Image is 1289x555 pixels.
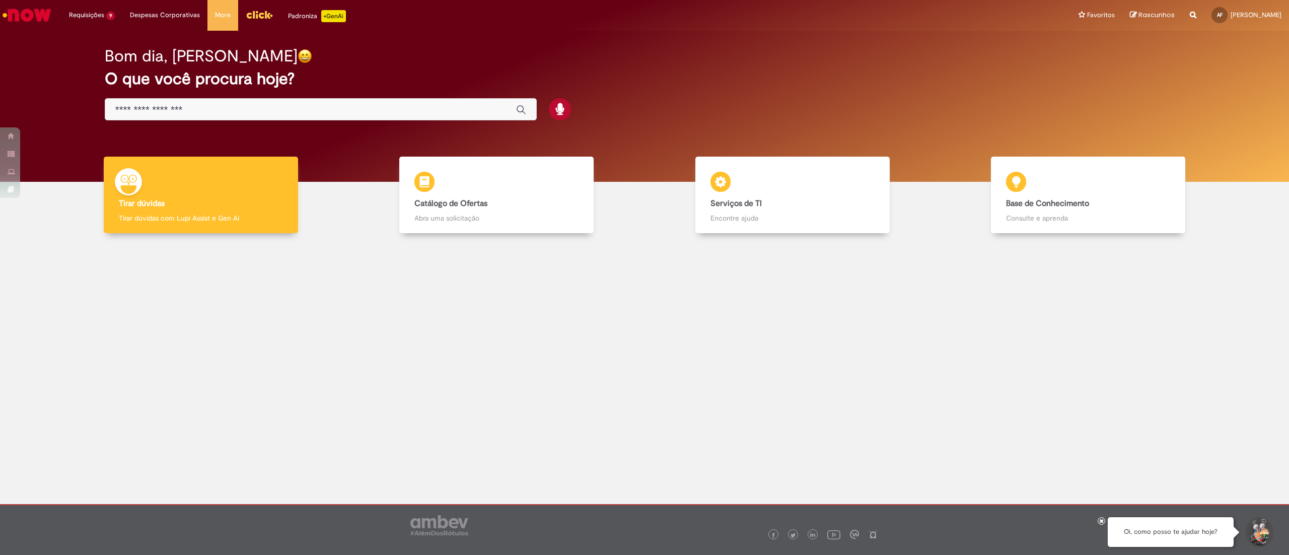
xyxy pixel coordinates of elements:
[414,213,579,223] p: Abra uma solicitação
[246,7,273,22] img: click_logo_yellow_360x200.png
[53,157,349,234] a: Tirar dúvidas Tirar dúvidas com Lupi Assist e Gen Ai
[1130,11,1175,20] a: Rascunhos
[1,5,53,25] img: ServiceNow
[1087,10,1115,20] span: Favoritos
[1244,517,1274,547] button: Iniciar Conversa de Suporte
[130,10,200,20] span: Despesas Corporativas
[105,70,1184,88] h2: O que você procura hoje?
[215,10,231,20] span: More
[414,198,487,209] b: Catálogo de Ofertas
[710,198,762,209] b: Serviços de TI
[119,198,165,209] b: Tirar dúvidas
[410,515,468,535] img: logo_footer_ambev_rotulo_gray.png
[106,12,115,20] span: 9
[349,157,645,234] a: Catálogo de Ofertas Abra uma solicitação
[1217,12,1223,18] span: AF
[288,10,346,22] div: Padroniza
[298,49,312,63] img: happy-face.png
[1006,213,1170,223] p: Consulte e aprenda
[105,47,298,65] h2: Bom dia, [PERSON_NAME]
[869,530,878,539] img: logo_footer_naosei.png
[827,528,840,541] img: logo_footer_youtube.png
[1006,198,1089,209] b: Base de Conhecimento
[119,213,283,223] p: Tirar dúvidas com Lupi Assist e Gen Ai
[321,10,346,22] p: +GenAi
[810,532,815,538] img: logo_footer_linkedin.png
[69,10,104,20] span: Requisições
[941,157,1237,234] a: Base de Conhecimento Consulte e aprenda
[850,530,859,539] img: logo_footer_workplace.png
[1231,11,1281,19] span: [PERSON_NAME]
[1138,10,1175,20] span: Rascunhos
[1108,517,1234,547] div: Oi, como posso te ajudar hoje?
[791,533,796,538] img: logo_footer_twitter.png
[710,213,875,223] p: Encontre ajuda
[644,157,941,234] a: Serviços de TI Encontre ajuda
[771,533,776,538] img: logo_footer_facebook.png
